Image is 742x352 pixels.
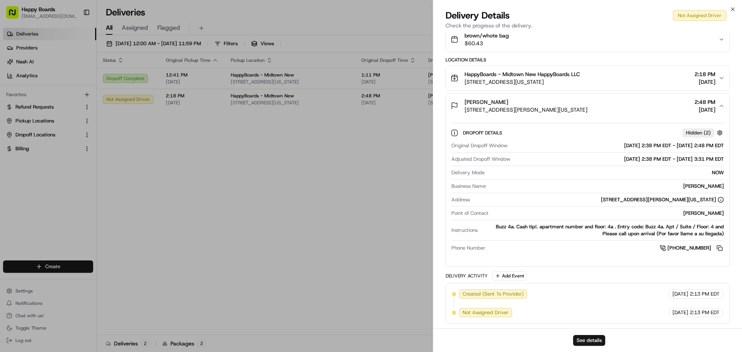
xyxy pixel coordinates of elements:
span: [STREET_ADDRESS][US_STATE] [465,78,580,86]
span: $60.43 [465,39,509,47]
img: 1736555255976-a54dd68f-1ca7-489b-9aae-adbdc363a1c4 [8,74,22,88]
span: [DATE] [30,141,46,147]
span: Dropoff Details [463,130,504,136]
button: [PERSON_NAME][STREET_ADDRESS][PERSON_NAME][US_STATE]2:48 PM[DATE] [446,94,729,118]
span: [STREET_ADDRESS][PERSON_NAME][US_STATE] [465,106,587,114]
a: [PHONE_NUMBER] [660,244,724,252]
span: [PHONE_NUMBER] [667,245,711,252]
div: Buzz 4a. Cash tip!. apartment number and floor: 4a . Entry code: Buzz 4a. Apt / Suite / Floor: 4 ... [481,223,724,237]
div: Start new chat [35,74,127,82]
div: NOW [488,169,724,176]
p: Check the progress of the delivery. [446,22,730,29]
img: 1732323095091-59ea418b-cfe3-43c8-9ae0-d0d06d6fd42c [16,74,30,88]
input: Clear [20,50,128,58]
a: Powered byPylon [54,191,94,197]
span: [DATE] [672,291,688,298]
span: [DATE] [672,309,688,316]
span: 2:13 PM EDT [690,309,720,316]
button: brown/whote bag$60.43 [446,27,729,52]
span: 2:13 PM EDT [690,291,720,298]
span: Adjusted Dropoff Window [451,156,510,163]
img: Dianne Alexi Soriano [8,112,20,125]
span: Original Dropoff Window [451,142,507,149]
button: See details [573,335,605,346]
span: Not Assigned Driver [463,309,509,316]
span: HappyBoards - Midtown New HappyBoards LLC [465,70,580,78]
span: Address [451,196,470,203]
div: [DATE] 2:38 PM EDT - [DATE] 2:48 PM EDT [511,142,724,149]
div: Past conversations [8,100,52,107]
div: [PERSON_NAME][STREET_ADDRESS][PERSON_NAME][US_STATE]2:48 PM[DATE] [446,118,729,266]
button: Add Event [492,271,527,281]
button: Start new chat [131,76,141,85]
span: 2:48 PM [694,98,715,106]
button: Hidden (2) [682,128,725,138]
div: [DATE] 2:38 PM EDT - [DATE] 3:31 PM EDT [513,156,724,163]
span: [DATE] [108,120,124,126]
a: 📗Knowledge Base [5,170,62,184]
span: Instructions [451,227,478,234]
div: Location Details [446,57,730,63]
div: We're available if you need us! [35,82,106,88]
span: Point of Contact [451,210,488,217]
span: brown/whote bag [465,32,509,39]
div: [PERSON_NAME] [492,210,724,217]
div: [STREET_ADDRESS][PERSON_NAME][US_STATE] [601,196,724,203]
span: Business Name [451,183,486,190]
div: 📗 [8,173,14,180]
p: Welcome 👋 [8,31,141,43]
span: API Documentation [73,173,124,180]
span: 2:18 PM [694,70,715,78]
span: Created (Sent To Provider) [463,291,524,298]
a: 💻API Documentation [62,170,127,184]
span: Pylon [77,192,94,197]
span: • [26,141,28,147]
span: [DATE] [694,106,715,114]
div: [PERSON_NAME] [489,183,724,190]
span: • [104,120,107,126]
span: Hidden ( 2 ) [686,129,711,136]
span: [PERSON_NAME] [PERSON_NAME] [24,120,102,126]
div: 💻 [65,173,71,180]
span: Delivery Details [446,9,510,22]
span: Delivery Mode [451,169,485,176]
span: [DATE] [694,78,715,86]
button: See all [120,99,141,108]
span: Knowledge Base [15,173,59,180]
span: Phone Number [451,245,485,252]
img: 1736555255976-a54dd68f-1ca7-489b-9aae-adbdc363a1c4 [15,120,22,126]
button: HappyBoards - Midtown New HappyBoards LLC[STREET_ADDRESS][US_STATE]2:18 PM[DATE] [446,66,729,90]
span: [PERSON_NAME] [465,98,508,106]
img: Nash [8,8,23,23]
div: Delivery Activity [446,273,488,279]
